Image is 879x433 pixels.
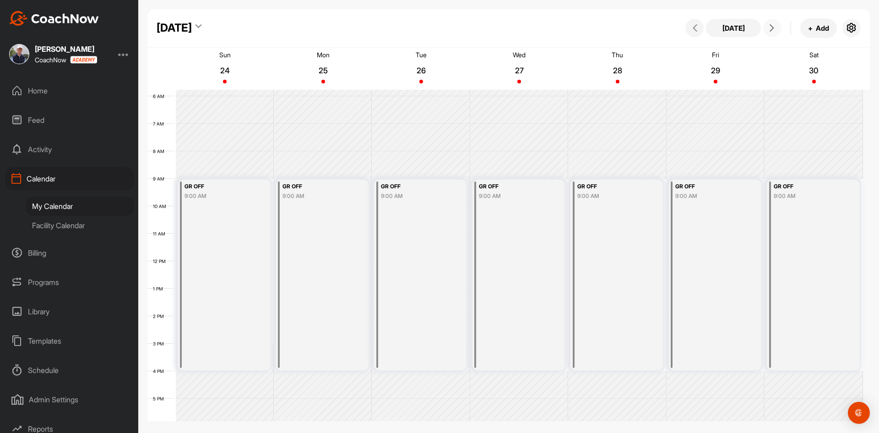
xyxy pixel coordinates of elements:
[147,176,174,181] div: 9 AM
[26,216,134,235] div: Facility Calendar
[217,66,233,75] p: 24
[35,56,97,64] div: CoachNow
[5,300,134,323] div: Library
[147,121,173,126] div: 7 AM
[774,181,845,192] div: GR OFF
[5,167,134,190] div: Calendar
[479,181,549,192] div: GR OFF
[282,181,353,192] div: GR OFF
[5,79,134,102] div: Home
[774,192,845,200] div: 9:00 AM
[675,181,746,192] div: GR OFF
[282,192,353,200] div: 9:00 AM
[147,93,174,99] div: 6 AM
[70,56,97,64] img: CoachNow acadmey
[413,66,429,75] p: 26
[147,313,173,319] div: 2 PM
[707,66,724,75] p: 29
[675,192,746,200] div: 9:00 AM
[765,48,863,90] a: August 30, 2025
[372,48,470,90] a: August 26, 2025
[147,203,175,209] div: 10 AM
[5,271,134,294] div: Programs
[147,231,174,236] div: 11 AM
[5,388,134,411] div: Admin Settings
[184,181,255,192] div: GR OFF
[5,138,134,161] div: Activity
[609,66,626,75] p: 28
[381,181,451,192] div: GR OFF
[184,192,255,200] div: 9:00 AM
[706,19,761,37] button: [DATE]
[317,51,330,59] p: Mon
[5,109,134,132] div: Feed
[147,148,174,154] div: 8 AM
[147,368,173,374] div: 4 PM
[848,402,870,424] div: Open Intercom Messenger
[479,192,549,200] div: 9:00 AM
[511,66,527,75] p: 27
[147,341,173,346] div: 3 PM
[219,51,231,59] p: Sun
[9,44,29,64] img: square_c38149ace2d67fed064ce2ecdac316ab.jpg
[157,20,192,36] div: [DATE]
[381,192,451,200] div: 9:00 AM
[569,48,667,90] a: August 28, 2025
[667,48,765,90] a: August 29, 2025
[176,48,274,90] a: August 24, 2025
[35,45,97,53] div: [PERSON_NAME]
[147,396,173,401] div: 5 PM
[26,197,134,216] div: My Calendar
[470,48,568,90] a: August 27, 2025
[5,359,134,382] div: Schedule
[800,18,837,38] button: +Add
[513,51,526,59] p: Wed
[808,23,813,33] span: +
[612,51,623,59] p: Thu
[9,11,99,26] img: CoachNow
[5,329,134,352] div: Templates
[712,51,719,59] p: Fri
[315,66,331,75] p: 25
[577,181,648,192] div: GR OFF
[147,286,172,291] div: 1 PM
[577,192,648,200] div: 9:00 AM
[274,48,372,90] a: August 25, 2025
[416,51,427,59] p: Tue
[5,241,134,264] div: Billing
[147,258,175,264] div: 12 PM
[809,51,819,59] p: Sat
[806,66,822,75] p: 30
